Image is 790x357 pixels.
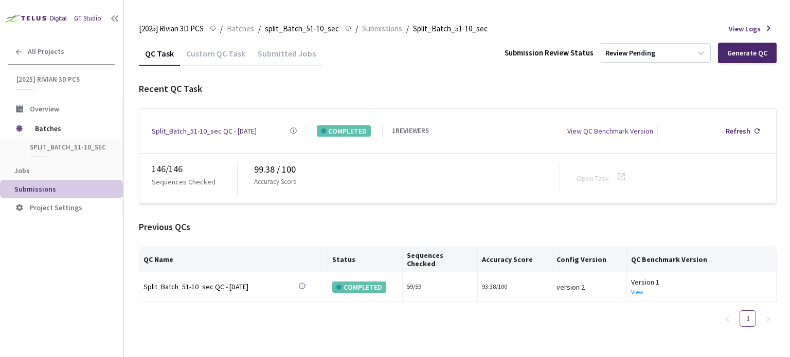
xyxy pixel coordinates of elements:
div: Previous QCs [139,220,777,234]
li: Next Page [760,310,777,327]
span: Submissions [362,23,402,35]
span: Batches [227,23,254,35]
th: Sequences Checked [403,247,477,272]
button: left [719,310,735,327]
th: Status [328,247,403,272]
a: View [631,288,643,296]
div: Refresh [726,125,750,137]
th: QC Name [139,247,328,272]
span: right [765,316,771,322]
div: Generate QC [727,49,767,57]
th: Config Version [552,247,627,272]
li: / [258,23,261,35]
div: Submission Review Status [505,47,594,59]
div: Submitted Jobs [252,48,322,66]
div: 93.38/100 [482,282,548,292]
li: / [406,23,409,35]
div: View QC Benchmark Version [567,125,653,137]
span: Batches [35,118,105,139]
span: [2025] Rivian 3D PCS [139,23,204,35]
span: split_Batch_51-10_sec [265,23,339,35]
button: right [760,310,777,327]
th: QC Benchmark Version [627,247,777,272]
span: View Logs [729,23,761,34]
li: Previous Page [719,310,735,327]
div: Review Pending [605,48,655,58]
p: Accuracy Score [254,177,296,187]
div: Version 1 [631,276,772,288]
span: Jobs [14,166,30,175]
li: / [220,23,223,35]
div: Custom QC Task [180,48,252,66]
a: 1 [740,311,756,326]
div: COMPLETED [332,281,386,293]
div: 59 / 59 [407,282,473,292]
span: left [724,316,730,322]
div: GT Studio [74,13,101,24]
span: Split_Batch_51-10_sec [413,23,488,35]
div: COMPLETED [317,125,371,137]
a: Open Task [577,174,609,183]
a: Split_Batch_51-10_sec QC - [DATE] [152,125,257,137]
span: Project Settings [30,203,82,212]
div: version 2 [556,281,622,293]
span: split_Batch_51-10_sec [30,143,106,152]
div: Recent QC Task [139,82,777,96]
li: / [355,23,358,35]
a: Submissions [360,23,404,34]
div: 146 / 146 [152,162,237,176]
li: 1 [740,310,756,327]
a: Batches [225,23,256,34]
div: QC Task [139,48,180,66]
span: Overview [30,104,59,114]
span: [2025] Rivian 3D PCS [16,75,109,84]
span: Submissions [14,184,56,194]
div: 99.38 / 100 [254,162,560,177]
span: All Projects [28,47,64,56]
a: Split_Batch_51-10_sec QC - [DATE] [143,281,288,293]
p: Sequences Checked [152,176,216,187]
th: Accuracy Score [478,247,552,272]
div: 1 REVIEWERS [392,126,429,136]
